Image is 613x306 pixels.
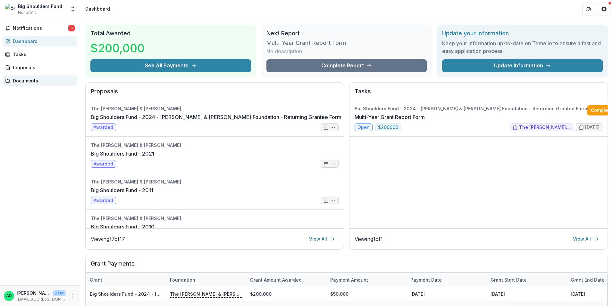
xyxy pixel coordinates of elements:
a: Big Shoulders Fund - 2010 [91,223,155,231]
a: Complete Report [266,59,427,72]
div: Grant start date [487,273,567,287]
a: View All [305,234,339,244]
a: Big Shoulders Fund - 2024 - [PERSON_NAME] & [PERSON_NAME] Foundation - Returning Grantee Form [90,291,318,297]
a: Big Shoulders Fund - 2011 [91,186,153,194]
button: Partners [582,3,595,15]
a: Update Information [442,59,603,72]
h2: Total Awarded [90,30,251,37]
a: View All [569,234,602,244]
div: Documents [13,77,72,84]
div: Tasks [13,51,72,58]
a: Big Shoulders Fund - 2021 [91,150,154,157]
button: Notifications1 [3,23,77,33]
a: Tasks [3,49,77,60]
div: Payment date [407,273,487,287]
p: Viewing 1 of 1 [355,235,383,243]
h3: Multi-Year Grant Report Form [266,39,346,47]
h3: $200,000 [90,39,145,57]
a: Big Shoulders Fund - 2024 - [PERSON_NAME] & [PERSON_NAME] Foundation - Returning Grantee Form [91,113,341,121]
p: [PERSON_NAME] [17,290,50,296]
span: Notifications [13,26,68,31]
div: Grant [86,276,106,283]
button: Get Help [598,3,610,15]
div: Foundation [166,273,246,287]
span: Nonprofit [18,10,36,15]
h2: Tasks [355,88,602,100]
a: Dashboard [3,36,77,47]
div: Dashboard [13,38,72,45]
div: Payment date [407,276,446,283]
div: Grant end date [567,276,609,283]
a: Proposals [3,62,77,73]
button: Open entity switcher [68,3,77,15]
div: Big Shoulders Fund [18,3,62,10]
button: More [68,292,76,300]
p: User [53,290,66,296]
div: [DATE] [487,287,567,301]
div: Grant amount awarded [246,273,326,287]
div: Payment Amount [326,273,407,287]
h2: Proposals [91,88,339,100]
p: Viewing 17 of 17 [91,235,125,243]
a: Documents [3,75,77,86]
div: [DATE] [407,287,487,301]
div: Foundation [166,276,199,283]
div: Grant amount awarded [246,276,306,283]
p: The [PERSON_NAME] & [PERSON_NAME] [170,290,242,297]
div: Amy Drozda [6,294,12,298]
div: Proposals [13,64,72,71]
p: No description [266,47,302,55]
div: Dashboard [85,5,110,12]
div: Grant [86,273,166,287]
button: See All Payments [90,59,251,72]
div: $200,000 [246,287,326,301]
h2: Update your information [442,30,603,37]
p: [EMAIL_ADDRESS][DOMAIN_NAME] [17,296,66,302]
img: Big Shoulders Fund [5,4,15,14]
h2: Grant Payments [91,260,602,272]
div: Payment Amount [326,276,372,283]
div: $50,000 [326,287,407,301]
span: 1 [68,25,75,31]
div: Grant start date [487,276,531,283]
a: Multi-Year Grant Report Form [355,113,425,121]
h3: Keep your information up-to-date on Temelio to ensure a fast and easy application process. [442,39,603,55]
nav: breadcrumb [83,4,113,13]
h2: Next Report [266,30,427,37]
